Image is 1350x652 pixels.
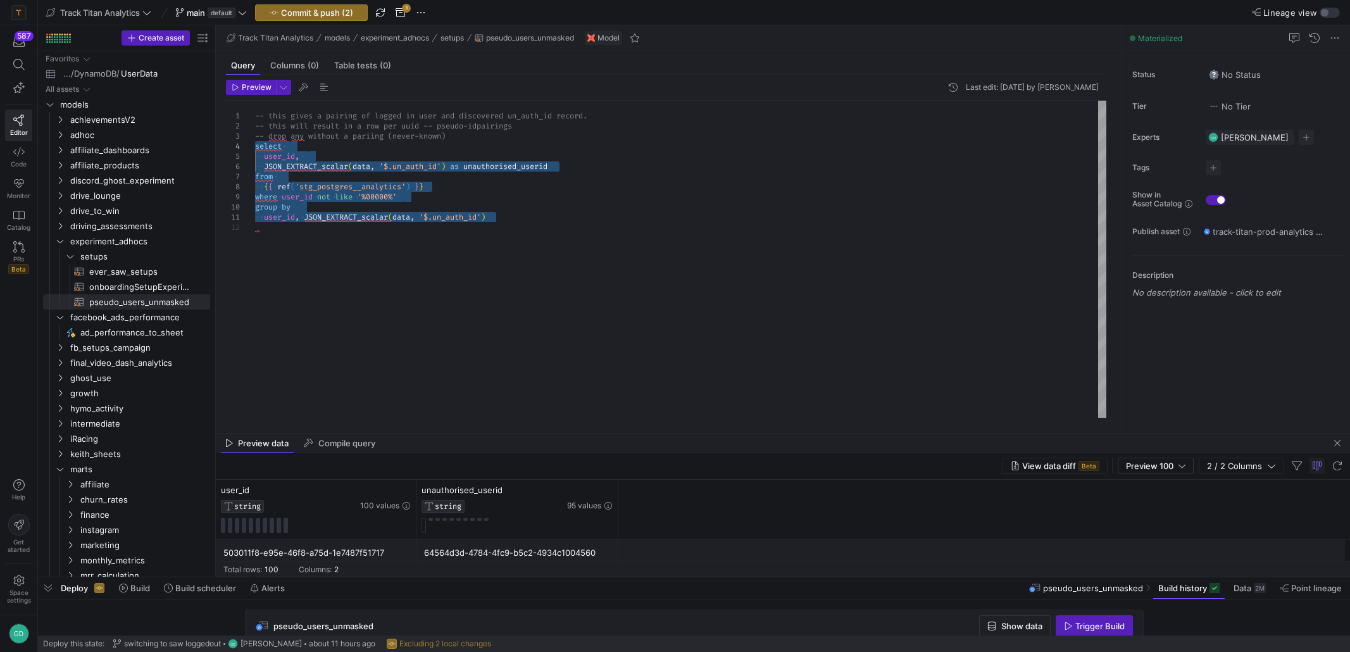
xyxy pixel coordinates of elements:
span: Deploy this state: [43,639,104,648]
span: models [325,34,350,42]
div: Press SPACE to select this row. [43,97,210,112]
div: 100 [265,565,278,574]
div: GD [228,639,238,649]
span: ghost_use [70,371,208,386]
button: pseudo_users_unmasked [472,30,577,46]
span: [PERSON_NAME] [1221,132,1289,142]
span: onboardingSetupExperiment​​​​​​​​​​ [89,280,196,294]
div: Press SPACE to select this row. [43,203,210,218]
span: JSON_EXTRACT_scalar [264,161,348,172]
div: Press SPACE to select this row. [43,537,210,553]
span: achievementsV2 [70,113,208,127]
div: Press SPACE to select this row. [43,553,210,568]
span: No Tier [1209,101,1251,111]
span: , [370,161,375,172]
a: .../DynamoDB/UserData [43,66,210,81]
span: Space settings [7,589,31,604]
span: ( [348,161,353,172]
button: Help [5,473,32,506]
span: 100 values [360,501,399,510]
button: Build history [1153,577,1225,599]
button: GD [5,620,32,647]
button: No tierNo Tier [1206,98,1254,115]
span: like [335,192,353,202]
span: Point lineage [1291,583,1342,593]
span: Monitor [7,192,30,199]
span: Alerts [261,583,285,593]
span: 95 values [567,501,601,510]
a: Editor [5,110,32,141]
div: 503011f8-e95e-46f8-a75d-1e7487f51717 [223,541,409,565]
span: pseudo_users_unmasked [1043,583,1143,593]
span: data [353,161,370,172]
span: select [255,141,282,151]
div: 1 [226,111,240,121]
span: affiliate_dashboards [70,143,208,158]
button: Trigger Build [1056,615,1133,637]
span: Code [11,160,27,168]
span: No Status [1209,70,1261,80]
span: driving_assessments [70,219,208,234]
button: Preview [226,80,276,95]
div: 587 [15,31,34,41]
div: Press SPACE to select this row. [43,294,210,310]
span: main [187,8,205,18]
span: user_id [264,151,295,161]
span: finance [80,508,208,522]
div: 3 [226,131,240,141]
span: ( [291,182,295,192]
span: data [392,212,410,222]
span: Tags [1132,163,1196,172]
div: 2 [226,121,240,131]
span: affiliate_products [70,158,208,173]
span: { [264,182,268,192]
a: Code [5,141,32,173]
span: Preview 100 [1126,461,1173,471]
span: Editor [10,129,28,136]
span: '$.un_auth_id' [419,212,481,222]
span: (0) [380,61,391,70]
span: } [419,182,423,192]
span: Preview data [238,439,289,448]
span: user_id [221,485,249,495]
button: Show data [979,615,1051,637]
span: Query [231,61,255,70]
span: Status [1132,70,1196,79]
span: 'stg_postgres__analytics' [295,182,406,192]
span: switching to saw loggedout [124,639,221,648]
div: 5 [226,151,240,161]
div: Press SPACE to select this row. [43,386,210,401]
span: setups [441,34,464,42]
button: Create asset [122,30,190,46]
span: Build [130,583,150,593]
div: Press SPACE to select this row. [43,51,210,66]
div: Press SPACE to select this row. [43,325,210,340]
div: 11 [226,212,240,222]
span: PRs [13,255,24,263]
div: Columns: [299,565,332,574]
a: PRsBeta [5,236,32,279]
button: Alerts [244,577,291,599]
span: Get started [8,538,30,553]
button: track-titan-prod-analytics / y42_Track_Titan_Analytics_main / pseudo_users_unmasked [1201,223,1327,240]
span: monthly_metrics [80,553,208,568]
p: Description [1132,271,1345,280]
span: ( [388,212,392,222]
span: Experts [1132,133,1196,142]
button: models [322,30,353,46]
div: Press SPACE to select this row. [43,507,210,522]
button: switching to saw loggedoutGD[PERSON_NAME]about 11 hours ago [109,636,378,652]
span: -- this will result in a row per uuid -- pseudo-id [255,121,477,131]
span: pseudo_users_unmasked​​​​​​​​​​ [89,295,196,310]
img: No status [1209,70,1219,80]
span: Compile query [318,439,375,448]
span: final_video_dash_analytics [70,356,208,370]
span: affiliate [80,477,208,492]
div: 10 [226,202,240,212]
span: Excluding 2 local changes [399,639,491,648]
span: Track Titan Analytics [238,34,313,42]
div: GD [9,624,29,644]
span: marts [70,462,208,477]
span: mrr_calculation [80,568,208,583]
span: Build history [1158,583,1207,593]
